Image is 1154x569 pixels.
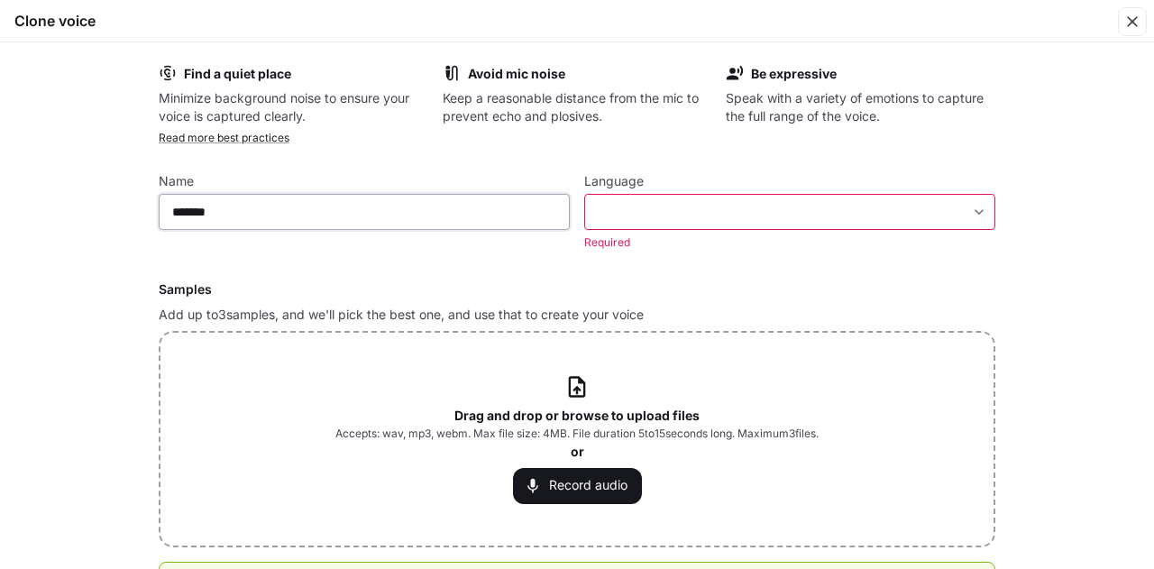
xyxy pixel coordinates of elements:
[14,11,96,31] h5: Clone voice
[468,66,565,81] b: Avoid mic noise
[159,131,289,144] a: Read more best practices
[335,425,819,443] span: Accepts: wav, mp3, webm. Max file size: 4MB. File duration 5 to 15 seconds long. Maximum 3 files.
[454,408,700,423] b: Drag and drop or browse to upload files
[751,66,837,81] b: Be expressive
[159,280,995,298] h6: Samples
[159,306,995,324] p: Add up to 3 samples, and we'll pick the best one, and use that to create your voice
[584,175,644,188] p: Language
[443,89,712,125] p: Keep a reasonable distance from the mic to prevent echo and plosives.
[571,444,584,459] b: or
[585,203,994,221] div: ​
[726,89,995,125] p: Speak with a variety of emotions to capture the full range of the voice.
[584,234,983,252] p: Required
[159,89,428,125] p: Minimize background noise to ensure your voice is captured clearly.
[184,66,291,81] b: Find a quiet place
[159,175,194,188] p: Name
[513,468,642,504] button: Record audio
